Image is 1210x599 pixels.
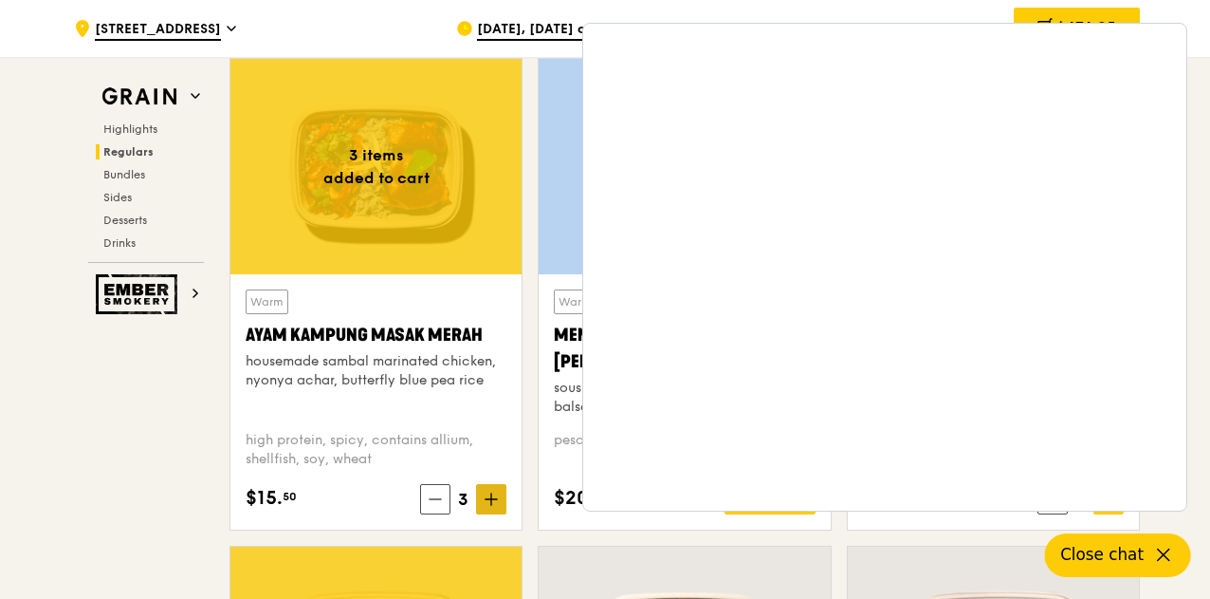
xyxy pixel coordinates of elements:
span: Regulars [103,145,154,159]
span: Bundles [103,168,145,181]
div: pescatarian, contains egg, soy, wheat [554,431,815,469]
button: Close chat [1045,533,1191,577]
span: $15. [246,484,283,513]
div: high protein, spicy, contains allium, shellfish, soy, wheat [246,431,506,469]
img: Ember Smokery web logo [96,274,183,314]
div: housemade sambal marinated chicken, nyonya achar, butterfly blue pea rice [246,352,506,390]
span: Desserts [103,214,147,227]
span: Highlights [103,122,157,136]
span: Sides [103,191,132,204]
span: Close chat [1060,543,1144,567]
div: Warm [246,290,288,314]
div: Ayam Kampung Masak Merah [246,322,506,348]
div: Mentai Mayonnaise [PERSON_NAME] [554,322,815,375]
span: [DATE], [DATE] at 10:30AM–11:30AM [477,20,715,41]
div: Add [724,484,816,515]
span: Drinks [103,236,136,250]
span: 3 [450,486,476,513]
span: $20. [554,484,595,513]
div: sous vide norwegian salmon, mentaiko, balsamic glazed sweet potato [554,379,815,417]
img: Grain web logo [96,80,183,114]
span: $474.95 [1056,18,1116,36]
div: Warm [554,290,596,314]
span: [STREET_ADDRESS] [95,20,221,41]
span: 50 [283,489,297,504]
